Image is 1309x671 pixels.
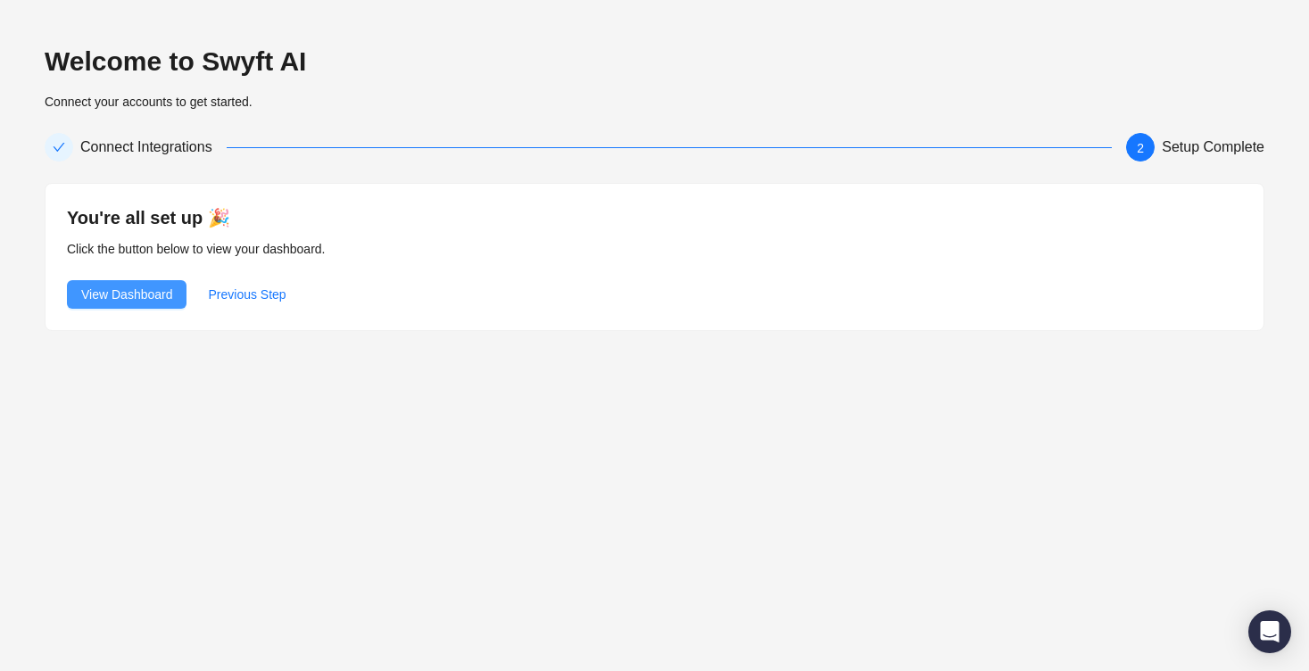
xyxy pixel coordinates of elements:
button: View Dashboard [67,280,186,309]
h4: You're all set up 🎉 [67,205,1242,230]
span: check [53,141,65,153]
span: Click the button below to view your dashboard. [67,242,326,256]
div: Open Intercom Messenger [1248,610,1291,653]
span: View Dashboard [81,285,172,304]
div: Connect Integrations [80,133,227,162]
h2: Welcome to Swyft AI [45,45,1264,79]
button: Previous Step [194,280,300,309]
span: Connect your accounts to get started. [45,95,253,109]
span: Previous Step [208,285,286,304]
span: 2 [1137,141,1144,155]
div: Setup Complete [1162,133,1264,162]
